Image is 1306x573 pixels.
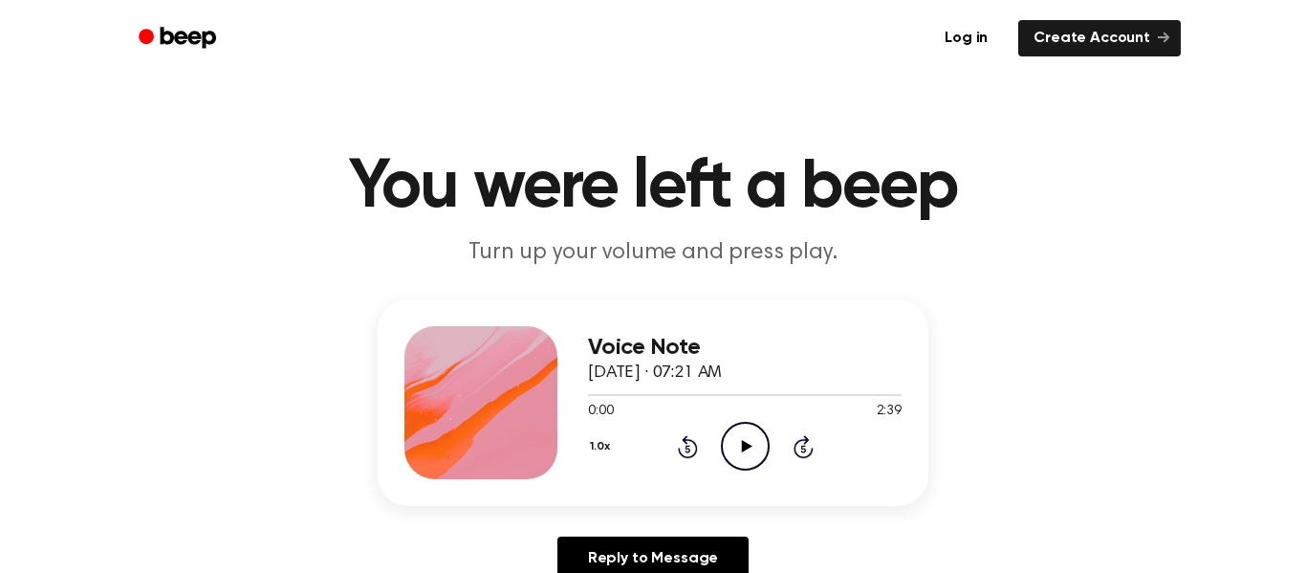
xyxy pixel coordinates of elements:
a: Beep [125,20,233,57]
a: Create Account [1018,20,1181,56]
h3: Voice Note [588,335,902,361]
a: Log in [925,16,1007,60]
h1: You were left a beep [163,153,1143,222]
span: 0:00 [588,402,613,422]
span: 2:39 [877,402,902,422]
span: [DATE] · 07:21 AM [588,364,722,382]
button: 1.0x [588,430,617,463]
p: Turn up your volume and press play. [286,237,1020,269]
